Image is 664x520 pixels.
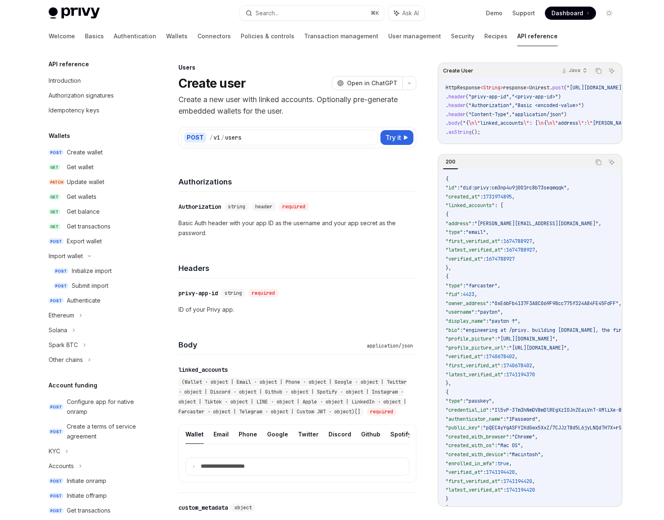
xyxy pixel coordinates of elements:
span: linked_accounts [480,120,523,126]
a: Authorization signatures [42,88,148,103]
span: "Chrome" [512,434,535,440]
span: body [448,120,460,126]
span: ( [466,93,469,100]
span: { [446,273,448,280]
a: GETGet wallets [42,189,148,204]
span: "first_verified_at" [446,362,500,369]
h4: Body [178,339,364,350]
a: Policies & controls [241,26,294,46]
span: "[URL][DOMAIN_NAME]" [567,84,624,91]
button: Search...⌘K [240,6,384,21]
span: "farcaster" [466,282,497,289]
span: \" [552,120,558,126]
div: Authorization [178,203,221,211]
button: Wallet [185,424,204,444]
span: "enrolled_in_mfa" [446,460,495,467]
span: { [446,176,448,182]
span: , [555,336,558,342]
div: custom_metadata [178,504,228,512]
span: "1Password" [506,416,538,422]
span: : [460,327,463,333]
span: : [506,451,509,458]
span: , [532,362,535,369]
a: POSTAuthenticate [42,293,148,308]
span: header [448,102,466,109]
span: { [446,389,448,396]
span: : [489,407,492,413]
span: { [446,211,448,218]
div: Solana [49,325,67,335]
button: Github [361,424,380,444]
div: 200 [443,157,458,167]
span: ) [581,102,584,109]
span: : [503,371,506,378]
a: PATCHUpdate wallet [42,175,148,189]
span: \" [474,120,480,126]
span: "<privy-app-id>" [512,93,558,100]
div: / [209,133,213,142]
span: asString [448,129,472,135]
span: GET [49,209,60,215]
span: (); [472,129,480,135]
span: = [526,84,529,91]
span: : [ [495,202,503,209]
span: : [503,487,506,493]
a: Basics [85,26,104,46]
span: Try it [385,133,401,142]
a: Introduction [42,73,148,88]
a: GETGet balance [42,204,148,219]
div: Initiate onramp [67,476,106,486]
span: Unirest [529,84,549,91]
div: Idempotency keys [49,105,99,115]
span: "email" [466,229,486,236]
span: "latest_verified_at" [446,487,503,493]
div: Get transactions [67,222,110,231]
div: Get wallet [67,162,94,172]
span: : [460,291,463,298]
span: "id" [446,184,457,191]
a: Welcome [49,26,75,46]
h1: Create user [178,76,246,91]
a: Demo [486,9,502,17]
span: , [535,434,538,440]
span: : [495,336,497,342]
h4: Headers [178,263,416,274]
span: "latest_verified_at" [446,371,503,378]
span: POST [49,404,63,410]
div: Get transactions [67,506,110,515]
span: , [497,282,500,289]
span: \n [547,120,552,126]
span: header [448,111,466,118]
span: } [446,496,448,502]
button: Copy the contents from the code block [593,157,604,168]
a: POSTInitiate onramp [42,473,148,488]
span: "created_with_browser" [446,434,509,440]
div: Configure app for native onramp [67,397,143,417]
span: "authenticator_name" [446,416,503,422]
span: ( [460,120,463,126]
a: POSTSubmit import [42,278,148,293]
span: , [509,460,512,467]
span: , [532,238,535,245]
div: privy-app-id [178,289,218,297]
div: Ethereum [49,310,74,320]
span: . [549,84,552,91]
span: 1740678402 [503,362,532,369]
div: / [221,133,224,142]
span: POST [54,268,68,274]
button: Email [214,424,229,444]
span: : [483,256,486,262]
span: > [500,84,503,91]
button: Copy the contents from the code block [593,65,604,76]
span: : [486,318,489,324]
span: , [500,309,503,315]
span: , [512,194,515,200]
span: header [255,203,272,210]
span: ( [466,102,469,109]
a: Authentication [114,26,156,46]
div: v1 [214,133,220,142]
span: : [483,353,486,360]
div: Users [178,63,416,72]
div: Import wallet [49,251,83,261]
span: "[URL][DOMAIN_NAME]" [509,345,567,351]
